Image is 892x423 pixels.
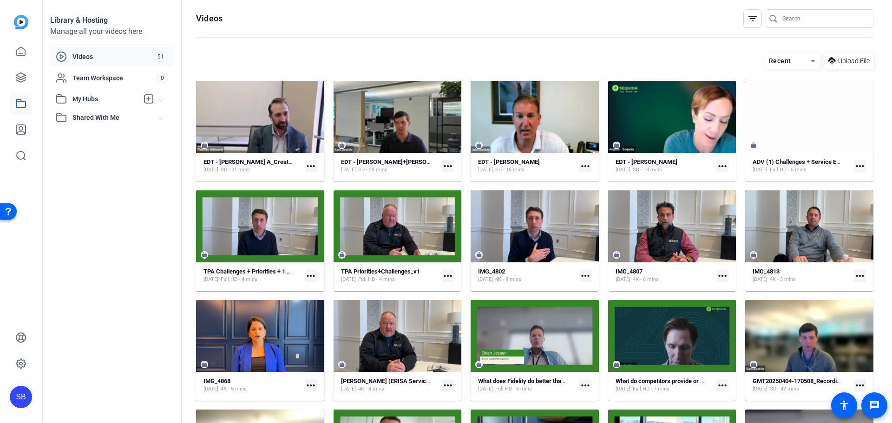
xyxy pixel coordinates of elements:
[716,379,728,391] mat-icon: more_horiz
[305,379,317,391] mat-icon: more_horiz
[770,276,796,283] span: 4K - 3 mins
[50,26,174,37] div: Manage all your videos here
[203,268,301,283] a: TPA Challenges + Priorities + 1 Thing[DATE]Full HD - 4 mins
[716,270,728,282] mat-icon: more_horiz
[616,166,630,174] span: [DATE]
[72,52,153,61] span: Videos
[14,15,28,29] img: blue-gradient.svg
[203,268,302,275] strong: TPA Challenges + Priorities + 1 Thing
[753,158,870,165] strong: ADV (1) Challenges + Service EVO + 1 Thing
[478,166,493,174] span: [DATE]
[716,160,728,172] mat-icon: more_horiz
[633,276,659,283] span: 4K - 6 mins
[633,166,662,174] span: SD - 19 mins
[770,385,799,393] span: SD - 42 mins
[478,268,576,283] a: IMG_4802[DATE]4K - 9 mins
[838,56,870,66] span: Upload File
[203,158,321,165] strong: EDT - [PERSON_NAME] A_Creative Planning
[753,268,850,283] a: IMG_4813[DATE]4K - 3 mins
[203,385,218,393] span: [DATE]
[157,73,168,83] span: 0
[341,166,356,174] span: [DATE]
[153,52,168,62] span: 51
[579,160,591,172] mat-icon: more_horiz
[633,385,669,393] span: Full HD - 7 mins
[753,158,850,174] a: ADV (1) Challenges + Service EVO + 1 Thing[DATE]Full HD - 5 mins
[341,158,439,174] a: EDT - [PERSON_NAME]+[PERSON_NAME][DATE]SD - 20 mins
[358,166,387,174] span: SD - 20 mins
[442,160,454,172] mat-icon: more_horiz
[72,113,159,123] span: Shared With Me
[50,90,174,108] mat-expansion-panel-header: My Hubs
[305,160,317,172] mat-icon: more_horiz
[753,377,850,393] a: GMT20250404-170508_Recording_640x360[DATE]SD - 42 mins
[50,108,174,127] mat-expansion-panel-header: Shared With Me
[442,270,454,282] mat-icon: more_horiz
[203,158,301,174] a: EDT - [PERSON_NAME] A_Creative Planning[DATE]SD - 21 mins
[854,379,866,391] mat-icon: more_horiz
[203,166,218,174] span: [DATE]
[341,268,420,275] strong: TPA Priorities+Challenges_v1
[478,377,601,384] strong: What does Fidelity do better than competitors?
[753,268,780,275] strong: IMG_4813
[478,385,493,393] span: [DATE]
[305,270,317,282] mat-icon: more_horiz
[341,377,435,384] strong: [PERSON_NAME] (ERISA Services)
[770,166,807,174] span: Full HD - 5 mins
[203,276,218,283] span: [DATE]
[442,379,454,391] mat-icon: more_horiz
[341,276,356,283] span: [DATE]
[478,158,576,174] a: EDT - [PERSON_NAME][DATE]SD - 18 mins
[782,13,866,24] input: Search
[753,385,767,393] span: [DATE]
[72,73,157,83] span: Team Workspace
[753,377,869,384] strong: GMT20250404-170508_Recording_640x360
[478,268,505,275] strong: IMG_4802
[341,268,439,283] a: TPA Priorities+Challenges_v1[DATE]Full HD - 4 mins
[753,166,767,174] span: [DATE]
[358,385,384,393] span: 4K - 4 mins
[616,158,713,174] a: EDT - [PERSON_NAME][DATE]SD - 19 mins
[616,385,630,393] span: [DATE]
[616,268,713,283] a: IMG_4807[DATE]4K - 6 mins
[854,160,866,172] mat-icon: more_horiz
[616,276,630,283] span: [DATE]
[478,377,576,393] a: What does Fidelity do better than competitors?[DATE]Full HD - 6 mins
[10,386,32,408] div: SB
[495,166,525,174] span: SD - 18 mins
[839,400,850,411] mat-icon: accessibility
[358,276,395,283] span: Full HD - 4 mins
[869,400,880,411] mat-icon: message
[203,377,230,384] strong: IMG_4868
[495,276,521,283] span: 4K - 9 mins
[341,385,356,393] span: [DATE]
[747,13,758,24] mat-icon: filter_list
[579,270,591,282] mat-icon: more_horiz
[579,379,591,391] mat-icon: more_horiz
[769,57,791,65] span: Recent
[478,276,493,283] span: [DATE]
[616,377,760,384] strong: What do competitors provide or do better than Fidelity?
[753,276,767,283] span: [DATE]
[825,52,873,69] button: Upload File
[495,385,532,393] span: Full HD - 6 mins
[221,385,247,393] span: 4K - 5 mins
[203,377,301,393] a: IMG_4868[DATE]4K - 5 mins
[221,276,257,283] span: Full HD - 4 mins
[341,158,452,165] strong: EDT - [PERSON_NAME]+[PERSON_NAME]
[616,377,713,393] a: What do competitors provide or do better than Fidelity?[DATE]Full HD - 7 mins
[616,158,677,165] strong: EDT - [PERSON_NAME]
[478,158,540,165] strong: EDT - [PERSON_NAME]
[72,94,138,104] span: My Hubs
[854,270,866,282] mat-icon: more_horiz
[221,166,250,174] span: SD - 21 mins
[50,15,174,26] div: Library & Hosting
[616,268,643,275] strong: IMG_4807
[196,13,223,24] h1: Videos
[341,377,439,393] a: [PERSON_NAME] (ERISA Services)[DATE]4K - 4 mins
